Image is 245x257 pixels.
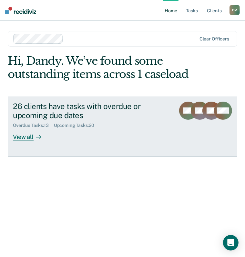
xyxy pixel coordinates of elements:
img: Recidiviz [5,7,36,14]
div: View all [13,128,49,141]
div: Upcoming Tasks : 20 [54,123,99,128]
a: 26 clients have tasks with overdue or upcoming due datesOverdue Tasks:13Upcoming Tasks:20View all [8,96,237,157]
div: Open Intercom Messenger [223,235,239,251]
button: DM [230,5,240,15]
div: Hi, Dandy. We’ve found some outstanding items across 1 caseload [8,54,191,81]
div: Clear officers [199,36,229,42]
div: D M [230,5,240,15]
div: Overdue Tasks : 13 [13,123,54,128]
div: 26 clients have tasks with overdue or upcoming due dates [13,102,170,120]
